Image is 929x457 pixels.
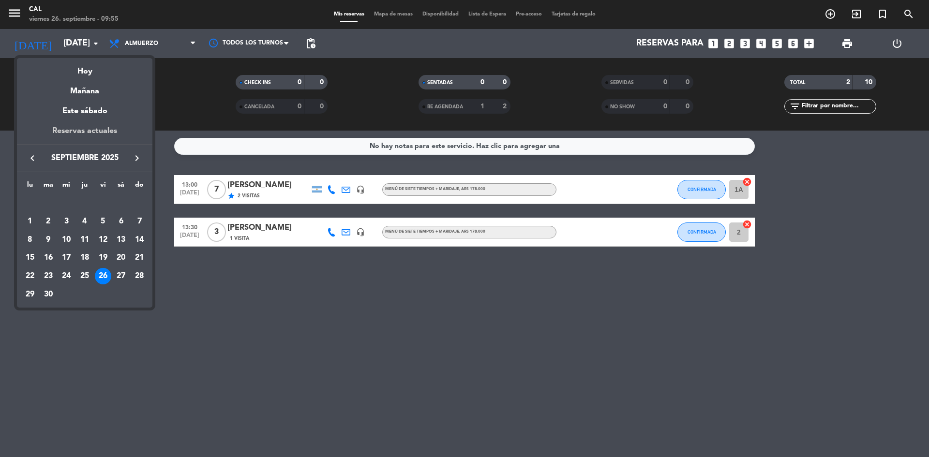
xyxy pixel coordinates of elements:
[75,179,94,194] th: jueves
[40,268,57,284] div: 23
[58,232,75,248] div: 10
[21,249,39,267] td: 15 de septiembre de 2025
[75,267,94,285] td: 25 de septiembre de 2025
[39,249,58,267] td: 16 de septiembre de 2025
[22,268,38,284] div: 22
[94,179,112,194] th: viernes
[58,250,75,266] div: 17
[40,213,57,230] div: 2
[57,249,75,267] td: 17 de septiembre de 2025
[58,268,75,284] div: 24
[130,249,149,267] td: 21 de septiembre de 2025
[113,268,129,284] div: 27
[131,268,148,284] div: 28
[130,179,149,194] th: domingo
[76,232,93,248] div: 11
[39,285,58,304] td: 30 de septiembre de 2025
[17,58,152,78] div: Hoy
[112,249,131,267] td: 20 de septiembre de 2025
[130,231,149,249] td: 14 de septiembre de 2025
[130,212,149,231] td: 7 de septiembre de 2025
[95,268,111,284] div: 26
[131,250,148,266] div: 21
[21,212,39,231] td: 1 de septiembre de 2025
[17,78,152,98] div: Mañana
[39,179,58,194] th: martes
[17,98,152,125] div: Este sábado
[40,250,57,266] div: 16
[75,231,94,249] td: 11 de septiembre de 2025
[27,152,38,164] i: keyboard_arrow_left
[95,232,111,248] div: 12
[22,213,38,230] div: 1
[21,285,39,304] td: 29 de septiembre de 2025
[22,232,38,248] div: 8
[131,152,143,164] i: keyboard_arrow_right
[40,232,57,248] div: 9
[21,194,149,212] td: SEP.
[112,179,131,194] th: sábado
[21,267,39,285] td: 22 de septiembre de 2025
[22,250,38,266] div: 15
[75,249,94,267] td: 18 de septiembre de 2025
[24,152,41,164] button: keyboard_arrow_left
[39,212,58,231] td: 2 de septiembre de 2025
[75,212,94,231] td: 4 de septiembre de 2025
[57,267,75,285] td: 24 de septiembre de 2025
[39,231,58,249] td: 9 de septiembre de 2025
[128,152,146,164] button: keyboard_arrow_right
[57,231,75,249] td: 10 de septiembre de 2025
[17,125,152,145] div: Reservas actuales
[130,267,149,285] td: 28 de septiembre de 2025
[58,213,75,230] div: 3
[41,152,128,164] span: septiembre 2025
[113,232,129,248] div: 13
[112,267,131,285] td: 27 de septiembre de 2025
[112,231,131,249] td: 13 de septiembre de 2025
[57,212,75,231] td: 3 de septiembre de 2025
[21,179,39,194] th: lunes
[76,268,93,284] div: 25
[113,250,129,266] div: 20
[95,213,111,230] div: 5
[94,267,112,285] td: 26 de septiembre de 2025
[112,212,131,231] td: 6 de septiembre de 2025
[131,232,148,248] div: 14
[22,286,38,303] div: 29
[40,286,57,303] div: 30
[94,231,112,249] td: 12 de septiembre de 2025
[76,213,93,230] div: 4
[57,179,75,194] th: miércoles
[94,212,112,231] td: 5 de septiembre de 2025
[131,213,148,230] div: 7
[94,249,112,267] td: 19 de septiembre de 2025
[113,213,129,230] div: 6
[21,231,39,249] td: 8 de septiembre de 2025
[76,250,93,266] div: 18
[95,250,111,266] div: 19
[39,267,58,285] td: 23 de septiembre de 2025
